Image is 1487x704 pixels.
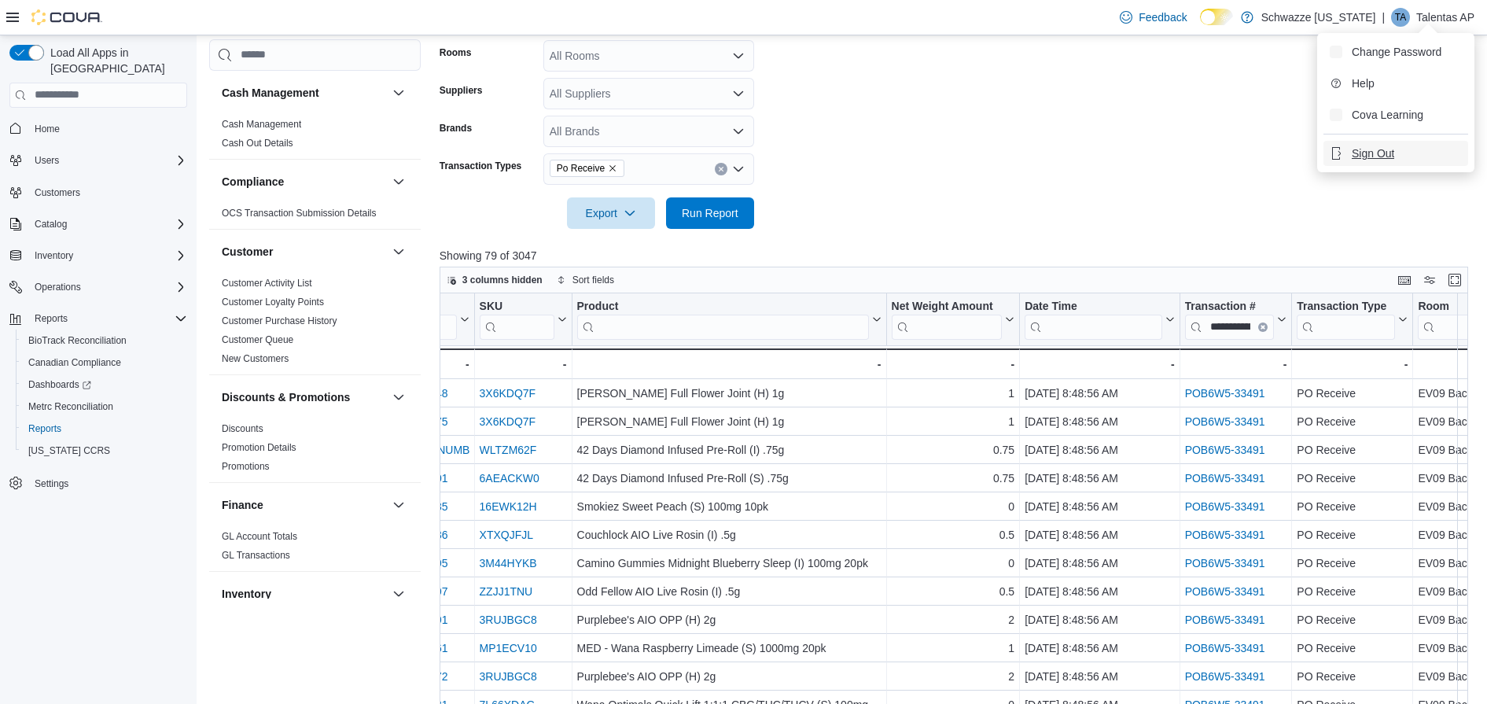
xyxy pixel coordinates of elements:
[3,245,193,267] button: Inventory
[222,441,296,454] span: Promotion Details
[222,118,301,131] span: Cash Management
[389,242,408,261] button: Customer
[222,352,289,365] span: New Customers
[350,500,448,513] a: 0616936395264985
[22,375,187,394] span: Dashboards
[35,249,73,262] span: Inventory
[1297,299,1408,339] button: Transaction Type
[1352,107,1423,123] span: Cova Learning
[222,208,377,219] a: OCS Transaction Submission Details
[3,117,193,140] button: Home
[28,119,187,138] span: Home
[209,115,421,159] div: Cash Management
[1184,472,1264,485] a: POB6W5-33491
[222,137,293,149] span: Cash Out Details
[479,444,536,456] a: WLTZM62F
[1184,444,1264,456] a: POB6W5-33491
[222,85,319,101] h3: Cash Management
[1025,497,1174,516] div: [DATE] 8:48:56 AM
[732,50,745,62] button: Open list of options
[16,352,193,374] button: Canadian Compliance
[1297,497,1408,516] div: PO Receive
[479,299,554,314] div: SKU
[1297,610,1408,629] div: PO Receive
[891,440,1014,459] div: 0.75
[1352,76,1375,91] span: Help
[891,610,1014,629] div: 2
[666,197,754,229] button: Run Report
[1184,500,1264,513] a: POB6W5-33491
[1323,102,1468,127] button: Cova Learning
[479,415,536,428] a: 3X6KDQ7F
[891,497,1014,516] div: 0
[28,400,113,413] span: Metrc Reconciliation
[440,160,521,172] label: Transaction Types
[1025,355,1174,374] div: -
[479,472,539,485] a: 6AEACKW0
[350,299,457,314] div: Package Id
[22,375,98,394] a: Dashboards
[3,276,193,298] button: Operations
[35,123,60,135] span: Home
[209,419,421,482] div: Discounts & Promotions
[222,244,386,260] button: Customer
[1420,271,1439,289] button: Display options
[1184,299,1274,314] div: Transaction #
[1025,299,1174,339] button: Date Time
[44,45,187,76] span: Load All Apps in [GEOGRAPHIC_DATA]
[576,639,881,658] div: MED - Wana Raspberry Limeade (S) 1000mg 20pk
[28,183,86,202] a: Customers
[222,174,386,190] button: Compliance
[209,274,421,374] div: Customer
[1184,387,1264,400] a: POB6W5-33491
[3,149,193,171] button: Users
[222,422,263,435] span: Discounts
[222,461,270,472] a: Promotions
[28,356,121,369] span: Canadian Compliance
[1297,667,1408,686] div: PO Receive
[1200,25,1201,26] span: Dark Mode
[1184,415,1264,428] a: POB6W5-33491
[891,525,1014,544] div: 0.5
[576,412,881,431] div: [PERSON_NAME] Full Flower Joint (H) 1g
[1352,44,1441,60] span: Change Password
[479,670,536,683] a: 3RUJBGC8
[1323,141,1468,166] button: Sign Out
[1184,670,1264,683] a: POB6W5-33491
[222,296,324,308] span: Customer Loyalty Points
[567,197,655,229] button: Export
[1025,667,1174,686] div: [DATE] 8:48:56 AM
[1184,642,1264,654] a: POB6W5-33491
[31,9,102,25] img: Cova
[1258,322,1268,331] button: Clear input
[350,387,448,400] a: 5532673944618848
[222,85,386,101] button: Cash Management
[1416,8,1474,27] p: Talentas AP
[209,527,421,571] div: Finance
[732,125,745,138] button: Open list of options
[479,642,536,654] a: MP1ECV10
[891,667,1014,686] div: 2
[1184,585,1264,598] a: POB6W5-33491
[28,309,74,328] button: Reports
[1139,9,1187,25] span: Feedback
[479,387,536,400] a: 3X6KDQ7F
[891,299,1014,339] button: Net Weight Amount
[1025,384,1174,403] div: [DATE] 8:48:56 AM
[1025,554,1174,573] div: [DATE] 8:48:56 AM
[576,582,881,601] div: Odd Fellow AIO Live Rosin (I) .5g
[576,299,868,339] div: Product
[28,334,127,347] span: BioTrack Reconciliation
[715,163,727,175] button: Clear input
[389,83,408,102] button: Cash Management
[550,160,624,177] span: Po Receive
[16,440,193,462] button: [US_STATE] CCRS
[222,207,377,219] span: OCS Transaction Submission Details
[28,151,187,170] span: Users
[891,582,1014,601] div: 0.5
[28,378,91,391] span: Dashboards
[222,334,293,346] span: Customer Queue
[1297,384,1408,403] div: PO Receive
[1184,355,1286,374] div: -
[222,244,273,260] h3: Customer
